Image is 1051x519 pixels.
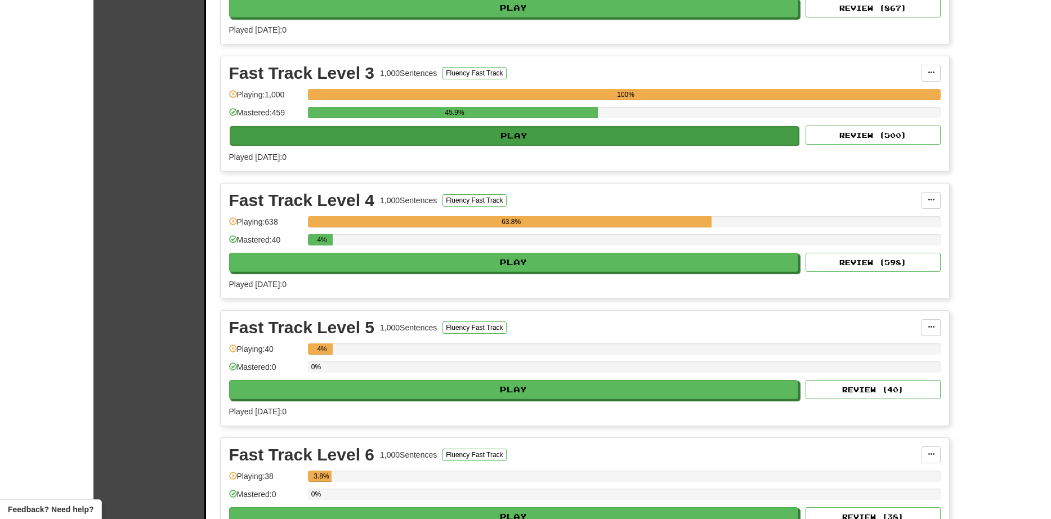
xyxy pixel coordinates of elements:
div: 3.8% [311,471,332,482]
button: Fluency Fast Track [442,194,506,207]
div: Mastered: 0 [229,489,302,507]
div: Fast Track Level 5 [229,319,375,336]
button: Play [229,253,799,272]
button: Review (500) [806,126,941,145]
div: Playing: 40 [229,343,302,362]
div: Fast Track Level 3 [229,65,375,82]
div: Playing: 1,000 [229,89,302,108]
button: Fluency Fast Track [442,321,506,334]
div: 1,000 Sentences [380,322,437,333]
div: 63.8% [311,216,712,227]
div: Playing: 638 [229,216,302,235]
div: 4% [311,234,333,245]
button: Review (598) [806,253,941,272]
div: 4% [311,343,333,355]
span: Played [DATE]: 0 [229,407,287,416]
div: Fast Track Level 4 [229,192,375,209]
button: Fluency Fast Track [442,67,506,79]
button: Review (40) [806,380,941,399]
div: 45.9% [311,107,598,118]
span: Played [DATE]: 0 [229,153,287,162]
span: Open feedback widget [8,504,93,515]
div: 1,000 Sentences [380,68,437,79]
span: Played [DATE]: 0 [229,25,287,34]
div: 100% [311,89,941,100]
div: Playing: 38 [229,471,302,489]
div: Mastered: 40 [229,234,302,253]
button: Play [230,126,799,145]
button: Fluency Fast Track [442,449,506,461]
div: Mastered: 0 [229,361,302,380]
div: Mastered: 459 [229,107,302,126]
div: 1,000 Sentences [380,195,437,206]
div: 1,000 Sentences [380,449,437,460]
button: Play [229,380,799,399]
span: Played [DATE]: 0 [229,280,287,289]
div: Fast Track Level 6 [229,446,375,463]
